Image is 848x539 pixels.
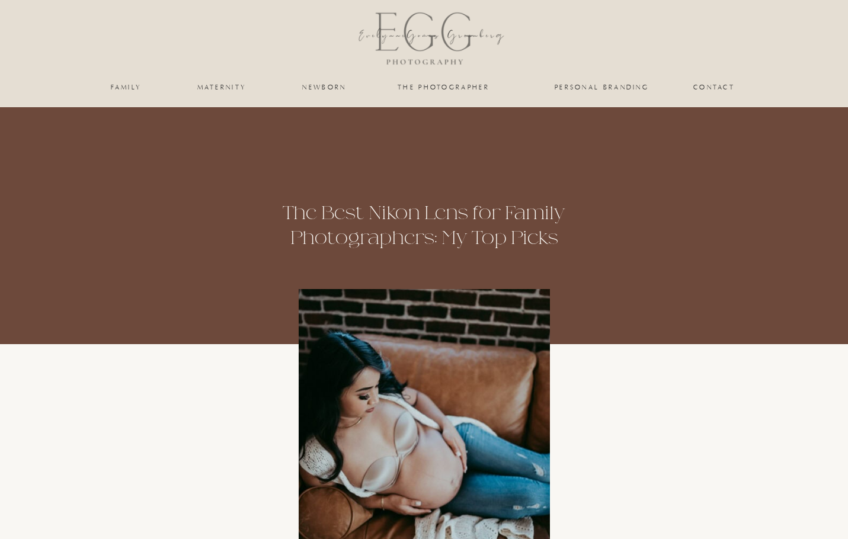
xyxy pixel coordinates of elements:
[197,84,246,91] a: maternity
[247,201,601,251] h1: The Best Nikon Lens for Family Photographers: My Top Picks
[300,84,349,91] a: newborn
[385,84,503,91] a: the photographer
[693,84,735,91] a: Contact
[103,84,151,91] a: family
[553,84,651,91] a: personal branding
